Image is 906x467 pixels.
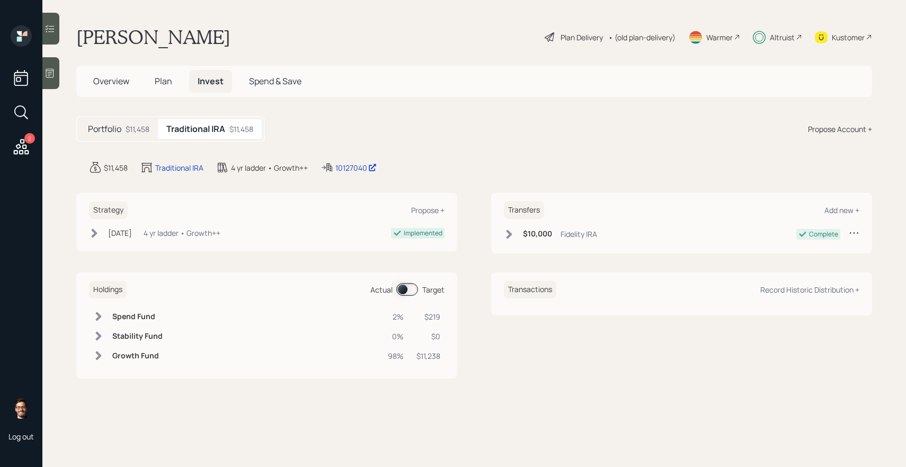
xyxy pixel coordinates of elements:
[808,124,872,135] div: Propose Account +
[706,32,733,43] div: Warmer
[335,162,377,173] div: 10127040
[93,75,129,87] span: Overview
[416,311,440,322] div: $219
[88,124,121,134] h5: Portfolio
[229,124,253,135] div: $11,458
[108,227,132,239] div: [DATE]
[770,32,795,43] div: Altruist
[388,311,404,322] div: 2%
[561,228,597,240] div: Fidelity IRA
[760,285,859,295] div: Record Historic Distribution +
[112,312,163,321] h6: Spend Fund
[89,201,128,219] h6: Strategy
[561,32,603,43] div: Plan Delivery
[24,133,35,144] div: 2
[504,201,544,219] h6: Transfers
[504,281,556,298] h6: Transactions
[11,398,32,419] img: sami-boghos-headshot.png
[416,331,440,342] div: $0
[824,205,859,215] div: Add new +
[388,350,404,362] div: 98%
[370,284,393,295] div: Actual
[411,205,445,215] div: Propose +
[112,332,163,341] h6: Stability Fund
[404,228,442,238] div: Implemented
[76,25,230,49] h1: [PERSON_NAME]
[155,162,203,173] div: Traditional IRA
[104,162,128,173] div: $11,458
[388,331,404,342] div: 0%
[249,75,301,87] span: Spend & Save
[89,281,127,298] h6: Holdings
[112,351,163,360] h6: Growth Fund
[166,124,225,134] h5: Traditional IRA
[832,32,865,43] div: Kustomer
[231,162,308,173] div: 4 yr ladder • Growth++
[126,124,149,135] div: $11,458
[144,227,220,239] div: 4 yr ladder • Growth++
[8,431,34,442] div: Log out
[416,350,440,362] div: $11,238
[155,75,172,87] span: Plan
[608,32,676,43] div: • (old plan-delivery)
[809,230,838,239] div: Complete
[523,230,552,239] h6: $10,000
[198,75,224,87] span: Invest
[422,284,445,295] div: Target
